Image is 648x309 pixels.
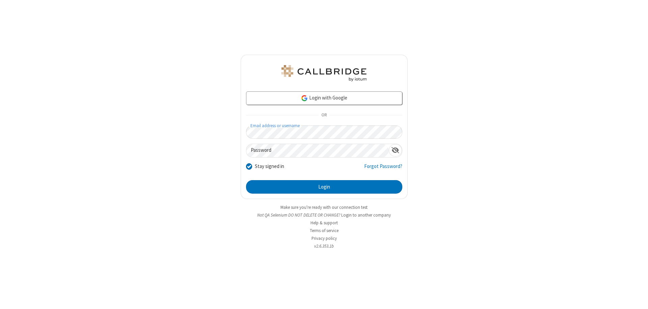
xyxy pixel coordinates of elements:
button: Login to another company [341,212,391,218]
li: Not QA Selenium DO NOT DELETE OR CHANGE? [241,212,408,218]
span: OR [319,111,329,120]
a: Make sure you're ready with our connection test [280,204,368,210]
img: QA Selenium DO NOT DELETE OR CHANGE [280,65,368,81]
div: Show password [389,144,402,157]
label: Stay signed in [255,163,284,170]
a: Privacy policy [312,235,337,241]
a: Forgot Password? [364,163,402,175]
a: Terms of service [310,228,339,233]
a: Login with Google [246,91,402,105]
input: Password [246,144,389,157]
input: Email address or username [246,125,402,139]
img: google-icon.png [301,94,308,102]
button: Login [246,180,402,194]
li: v2.6.353.1b [241,243,408,249]
a: Help & support [310,220,338,226]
